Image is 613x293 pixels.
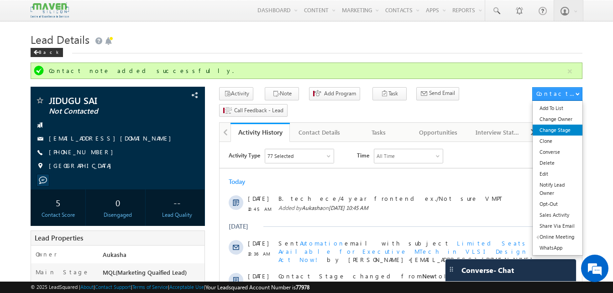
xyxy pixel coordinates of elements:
span: [DATE] [28,246,49,255]
span: B. tech ece/4 year frontend ex./Not sure VMPT [59,52,324,61]
span: Completed on: [126,203,201,211]
span: [DATE] 10:36 AM [109,229,149,236]
button: Note [265,87,299,100]
a: Sales Activity [533,209,582,220]
a: Activity History [231,123,290,142]
span: [DATE] [28,157,49,166]
div: by [PERSON_NAME]<[EMAIL_ADDRESS][DOMAIN_NAME]>. [59,97,324,122]
span: [DATE] [28,130,49,138]
div: Contact Details [297,127,341,138]
span: Guddi [257,255,273,262]
span: Automation [80,97,125,105]
span: Owner: [210,203,248,211]
span: Not Contacted [59,130,235,146]
span: +5 [339,223,348,234]
span: Lead Follow Up: [PERSON_NAME] [59,193,324,201]
div: Disengaged [93,211,143,219]
div: 5 [33,194,83,211]
span: Sent email with subject [59,274,230,282]
span: Added by on [59,229,324,237]
a: Contact Details [290,123,349,142]
a: Clone [533,136,582,146]
span: 10:36 AM [28,108,56,116]
span: System [101,138,121,146]
a: Converse [533,146,582,157]
a: WhatsApp [533,242,582,253]
span: 10:45 AM [28,63,56,71]
span: Had a Phone Conversation [59,219,192,227]
span: [DATE] [28,52,49,61]
div: Tasks [357,127,401,138]
span: Aukasha [82,229,103,236]
a: Notify Lead Owner [533,179,582,199]
span: Activity Type [9,7,41,21]
span: [DATE] 10:36 AM [162,203,201,210]
span: [DATE] [28,97,49,105]
label: Owner [36,250,57,258]
img: carter-drag [448,266,455,273]
span: Send Email [429,89,455,97]
span: Lead Follow Up: [PERSON_NAME] [59,185,324,193]
div: Chat with us now [47,48,153,60]
a: Opt-Out [533,199,582,209]
span: Dynamic Form Submission: was submitted by Aukasha [59,157,324,174]
span: Call Feedback - Lead [234,106,283,115]
button: Send Email [416,87,459,100]
a: About [80,284,94,290]
a: Acceptable Use [169,284,204,290]
a: Change Stage [533,125,582,136]
span: Due on: [59,203,117,211]
span: 12:55 PM [28,257,56,265]
div: 0 [93,194,143,211]
span: Contact Stage changed from to by through [59,130,235,146]
span: New [203,130,215,138]
span: NA [199,219,206,227]
button: Task [372,87,407,100]
a: Add To List [533,103,582,114]
a: Tasks [350,123,409,142]
div: 77 Selected [48,10,74,18]
div: Today [9,36,39,44]
span: Aukasha [228,203,248,210]
a: [EMAIL_ADDRESS][DOMAIN_NAME] [49,134,176,142]
div: All Time [157,10,175,18]
span: Dynamic Form [194,157,257,165]
textarea: Type your message and hit 'Enter' [12,84,167,220]
div: -- [152,194,202,211]
span: 77978 [296,284,309,291]
div: Sales Activity,Program,Email Bounced,Email Link Clicked,Email Marked Spam & 72 more.. [46,7,114,21]
span: © 2025 LeadSquared | | | | | [31,283,309,292]
span: 10:36 AM [28,195,56,204]
span: [DATE] 10:45 AM [109,63,149,69]
span: Contact Owner changed from to by . [59,246,274,262]
span: Lead Details [31,32,89,47]
span: 10:36 AM [28,230,56,238]
span: [DATE] [28,185,49,193]
div: Contact Actions [536,89,575,98]
a: Back [31,47,68,55]
span: [GEOGRAPHIC_DATA] [49,162,116,171]
span: JIDUGU SAI [49,96,156,105]
a: Terms of Service [132,284,168,290]
span: Aukasha([EMAIL_ADDRESS][DOMAIN_NAME]) [118,255,242,262]
span: Aukasha [103,251,126,258]
div: Back [31,48,63,57]
span: Converse - Chat [461,266,514,274]
div: Minimize live chat window [150,5,172,26]
a: Opportunities [409,123,468,142]
span: Completed By: [257,203,313,211]
span: Automation [80,274,125,282]
div: Contact note added successfully. [49,67,566,75]
div: Interview Status [476,127,519,138]
span: Aukasha [292,203,313,210]
div: Activity History [237,128,283,136]
a: Interview Status [468,123,528,142]
img: Custom Logo [31,2,69,18]
span: Automation [152,138,197,146]
span: Not Contacted [49,107,156,116]
span: Time [137,7,150,21]
button: Add Program [309,87,360,100]
span: [PHONE_NUMBER] [49,148,118,157]
span: [DATE] [28,219,49,227]
div: [DATE] [9,80,39,89]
